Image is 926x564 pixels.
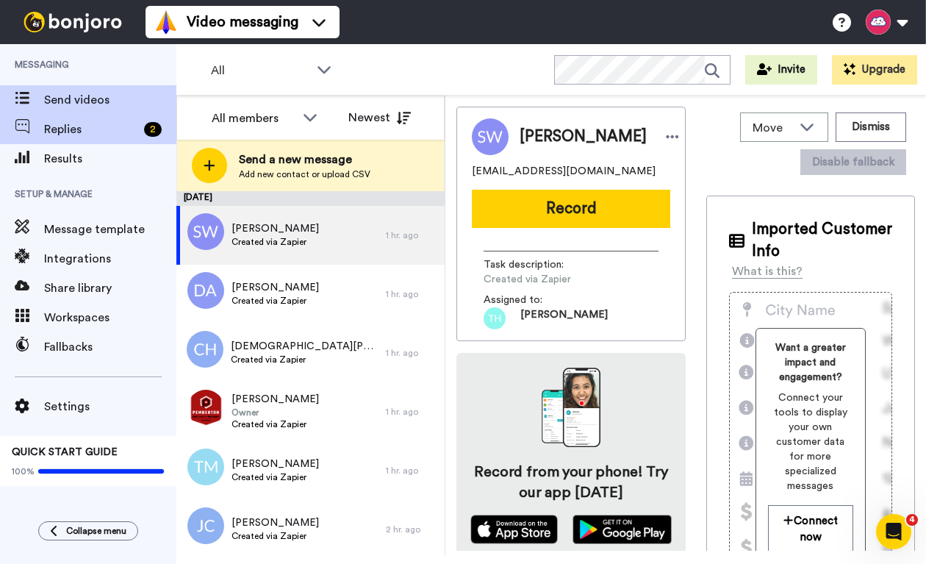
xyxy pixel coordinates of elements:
div: 2 hr. ago [386,524,437,535]
span: All [211,62,309,79]
span: Move [753,119,792,137]
div: What is this? [732,263,803,280]
img: ch.png [187,331,223,368]
span: Add new contact or upload CSV [239,168,370,180]
img: playstore [573,515,672,544]
span: [PERSON_NAME] [520,126,647,148]
span: Send a new message [239,151,370,168]
img: aaac5f02-daa9-4f04-a894-9befd8055f16.png [187,390,224,426]
span: Imported Customer Info [752,218,892,263]
span: [DEMOGRAPHIC_DATA][PERSON_NAME] [231,339,378,354]
span: Owner [232,407,319,418]
button: Invite [745,55,817,85]
span: 100% [12,465,35,477]
img: th.png [484,307,506,329]
div: 1 hr. ago [386,229,437,241]
span: Assigned to: [484,293,586,307]
span: Workspaces [44,309,176,326]
button: Upgrade [832,55,917,85]
button: Disable fallback [800,149,906,175]
span: Want a greater impact and engagement? [768,340,853,385]
span: Connect your tools to display your own customer data for more specialized messages [768,390,853,493]
img: appstore [470,515,558,544]
img: Image of Sashana Williams [472,118,509,155]
div: 1 hr. ago [386,347,437,359]
iframe: Intercom live chat [876,514,911,549]
div: 1 hr. ago [386,406,437,418]
span: Created via Zapier [231,354,378,365]
span: Replies [44,121,138,138]
span: Settings [44,398,176,415]
span: [PERSON_NAME] [232,392,319,407]
span: Share library [44,279,176,297]
span: QUICK START GUIDE [12,447,118,457]
span: [PERSON_NAME] [232,280,319,295]
span: Created via Zapier [232,236,319,248]
img: da.png [187,272,224,309]
span: Created via Zapier [232,418,319,430]
div: 2 [144,122,162,137]
img: bj-logo-header-white.svg [18,12,128,32]
span: Send videos [44,91,176,109]
span: Results [44,150,176,168]
span: [PERSON_NAME] [232,221,319,236]
img: jc.png [187,507,224,544]
div: [DATE] [176,191,445,206]
img: vm-color.svg [154,10,178,34]
button: Newest [337,103,422,132]
button: Collapse menu [38,521,138,540]
button: Connect now [768,505,853,553]
img: download [542,368,600,447]
span: Collapse menu [66,525,126,537]
span: Created via Zapier [232,530,319,542]
span: Fallbacks [44,338,176,356]
span: 4 [906,514,918,526]
span: [PERSON_NAME] [232,457,319,471]
button: Record [472,190,670,228]
button: Dismiss [836,113,906,142]
img: sw.png [187,213,224,250]
span: Created via Zapier [232,295,319,307]
span: [EMAIL_ADDRESS][DOMAIN_NAME] [472,164,656,179]
img: tm.png [187,449,224,485]
span: Video messaging [187,12,298,32]
span: Created via Zapier [484,272,623,287]
span: Created via Zapier [232,471,319,483]
span: Integrations [44,250,176,268]
span: [PERSON_NAME] [520,307,608,329]
span: Message template [44,221,176,238]
span: [PERSON_NAME] [232,515,319,530]
div: 1 hr. ago [386,288,437,300]
div: All members [212,110,295,127]
span: Task description : [484,257,586,272]
div: 1 hr. ago [386,465,437,476]
h4: Record from your phone! Try our app [DATE] [470,462,671,503]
